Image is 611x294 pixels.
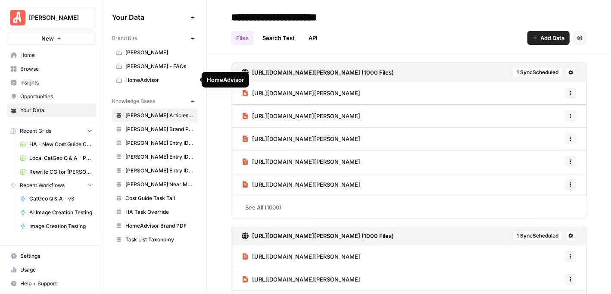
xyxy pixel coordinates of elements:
[242,245,360,268] a: [URL][DOMAIN_NAME][PERSON_NAME]
[252,157,360,166] span: [URL][DOMAIN_NAME][PERSON_NAME]
[125,236,194,244] span: Task List Taxonomy
[125,63,194,70] span: [PERSON_NAME] - FAQs
[125,76,194,84] span: HomeAdvisor
[242,150,360,173] a: [URL][DOMAIN_NAME][PERSON_NAME]
[231,196,587,219] a: See All (1000)
[20,106,92,114] span: Your Data
[7,125,96,138] button: Recent Grids
[125,139,194,147] span: [PERSON_NAME] Entry IDs: Location
[7,179,96,192] button: Recent Workflows
[20,280,92,288] span: Help + Support
[29,141,92,148] span: HA - New Cost Guide Creation Grid
[112,191,198,205] a: Cost Guide Task Tail
[112,150,198,164] a: [PERSON_NAME] Entry IDs: Questions
[207,75,244,84] div: HomeAdvisor
[20,65,92,73] span: Browse
[242,128,360,150] a: [URL][DOMAIN_NAME][PERSON_NAME]
[20,79,92,87] span: Insights
[112,34,137,42] span: Brand Kits
[252,112,360,120] span: [URL][DOMAIN_NAME][PERSON_NAME]
[29,168,92,176] span: Rewrite CG for [PERSON_NAME] - Grading version Grid
[7,48,96,62] a: Home
[41,34,54,43] span: New
[20,252,92,260] span: Settings
[112,122,198,136] a: [PERSON_NAME] Brand PDF
[112,205,198,219] a: HA Task Override
[257,31,300,45] a: Search Test
[112,109,198,122] a: [PERSON_NAME] Articles Sitemaps
[125,181,194,188] span: [PERSON_NAME] Near Me Sitemap
[242,173,360,196] a: [URL][DOMAIN_NAME][PERSON_NAME]
[112,219,198,233] a: HomeAdvisor Brand PDF
[112,59,198,73] a: [PERSON_NAME] - FAQs
[16,219,96,233] a: Image Creation Testing
[7,62,96,76] a: Browse
[29,209,92,216] span: AI Image Creation Testing
[252,68,394,77] h3: [URL][DOMAIN_NAME][PERSON_NAME] (1000 Files)
[125,222,194,230] span: HomeAdvisor Brand PDF
[513,231,562,241] button: 1 SyncScheduled
[252,180,360,189] span: [URL][DOMAIN_NAME][PERSON_NAME]
[125,208,194,216] span: HA Task Override
[303,31,323,45] a: API
[112,73,198,87] a: HomeAdvisor
[125,49,194,56] span: [PERSON_NAME]
[125,194,194,202] span: Cost Guide Task Tail
[7,90,96,103] a: Opportunities
[112,233,198,247] a: Task List Taxonomy
[20,127,51,135] span: Recent Grids
[112,97,155,105] span: Knowledge Bases
[7,249,96,263] a: Settings
[517,232,558,240] span: 1 Sync Scheduled
[252,89,360,97] span: [URL][DOMAIN_NAME][PERSON_NAME]
[540,34,564,42] span: Add Data
[252,252,360,261] span: [URL][DOMAIN_NAME][PERSON_NAME]
[7,32,96,45] button: New
[517,69,558,76] span: 1 Sync Scheduled
[527,31,570,45] button: Add Data
[16,206,96,219] a: AI Image Creation Testing
[16,165,96,179] a: Rewrite CG for [PERSON_NAME] - Grading version Grid
[242,226,394,245] a: [URL][DOMAIN_NAME][PERSON_NAME] (1000 Files)
[252,134,360,143] span: [URL][DOMAIN_NAME][PERSON_NAME]
[20,51,92,59] span: Home
[112,136,198,150] a: [PERSON_NAME] Entry IDs: Location
[125,167,194,175] span: [PERSON_NAME] Entry IDs: Unified Task
[10,10,25,25] img: Angi Logo
[20,266,92,274] span: Usage
[112,46,198,59] a: [PERSON_NAME]
[7,277,96,291] button: Help + Support
[125,125,194,133] span: [PERSON_NAME] Brand PDF
[242,63,394,82] a: [URL][DOMAIN_NAME][PERSON_NAME] (1000 Files)
[125,153,194,161] span: [PERSON_NAME] Entry IDs: Questions
[7,103,96,117] a: Your Data
[7,263,96,277] a: Usage
[29,154,92,162] span: Local CatGeo Q & A - Pass/Fail v2 Grid
[125,112,194,119] span: [PERSON_NAME] Articles Sitemaps
[16,138,96,151] a: HA - New Cost Guide Creation Grid
[29,195,92,203] span: CatGeo Q & A - v3
[112,178,198,191] a: [PERSON_NAME] Near Me Sitemap
[20,93,92,100] span: Opportunities
[513,67,562,78] button: 1 SyncScheduled
[242,105,360,127] a: [URL][DOMAIN_NAME][PERSON_NAME]
[252,231,394,240] h3: [URL][DOMAIN_NAME][PERSON_NAME] (1000 Files)
[29,222,92,230] span: Image Creation Testing
[231,31,254,45] a: Files
[112,164,198,178] a: [PERSON_NAME] Entry IDs: Unified Task
[20,181,65,189] span: Recent Workflows
[16,151,96,165] a: Local CatGeo Q & A - Pass/Fail v2 Grid
[16,192,96,206] a: CatGeo Q & A - v3
[242,268,360,291] a: [URL][DOMAIN_NAME][PERSON_NAME]
[112,12,187,22] span: Your Data
[252,275,360,284] span: [URL][DOMAIN_NAME][PERSON_NAME]
[29,13,81,22] span: [PERSON_NAME]
[7,76,96,90] a: Insights
[7,7,96,28] button: Workspace: Angi
[242,82,360,104] a: [URL][DOMAIN_NAME][PERSON_NAME]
